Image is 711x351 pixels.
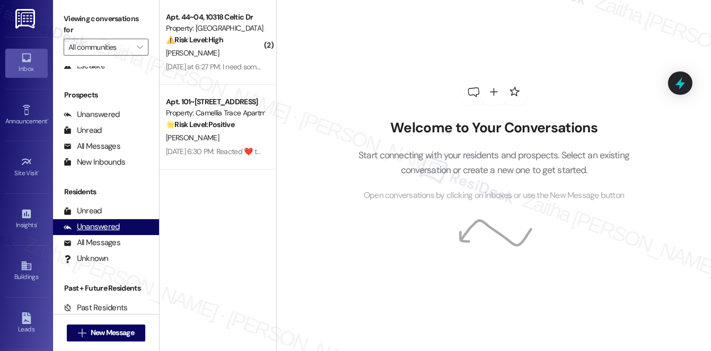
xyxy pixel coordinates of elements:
div: [DATE] 6:30 PM: Reacted ❤️ to “[PERSON_NAME] (Camellia Trace Apartments): 😊” [166,147,421,156]
div: Residents [53,186,159,197]
label: Viewing conversations for [64,11,148,39]
div: Unread [64,125,102,136]
span: • [37,220,38,227]
a: Buildings [5,257,48,285]
div: [DATE] at 6:27 PM: I need someone [166,62,272,71]
div: Property: [GEOGRAPHIC_DATA] Apartments [166,23,264,34]
div: Escalate [64,60,105,71]
p: Start connecting with your residents and prospects. Select an existing conversation or create a n... [343,148,646,178]
div: All Messages [64,237,120,248]
button: New Message [67,325,145,341]
span: [PERSON_NAME] [166,133,219,142]
span: • [38,168,40,175]
div: New Inbounds [64,157,125,168]
span: • [47,116,49,123]
input: All communities [68,39,131,56]
a: Insights • [5,205,48,233]
h2: Welcome to Your Conversations [343,120,646,137]
span: Open conversations by clicking on inboxes or use the New Message button [364,189,624,202]
div: Past Residents [64,302,128,313]
div: Unknown [64,253,109,264]
i:  [78,329,86,337]
i:  [137,43,143,51]
div: Prospects [53,89,159,101]
a: Site Visit • [5,153,48,182]
a: Inbox [5,49,48,77]
div: Apt. 44~04, 10318 Celtic Dr [166,12,264,23]
span: New Message [91,327,134,338]
div: Past + Future Residents [53,283,159,294]
div: Apt. 101~[STREET_ADDRESS] [166,96,264,107]
div: Unanswered [64,221,120,232]
a: Leads [5,309,48,338]
div: Unread [64,205,102,217]
span: [PERSON_NAME] [166,48,219,58]
div: Unanswered [64,109,120,120]
div: Property: Camellia Trace Apartments [166,107,264,119]
strong: 🌟 Risk Level: Positive [166,120,234,129]
div: All Messages [64,141,120,152]
strong: ⚠️ Risk Level: High [166,35,223,44]
img: ResiDesk Logo [15,9,37,29]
